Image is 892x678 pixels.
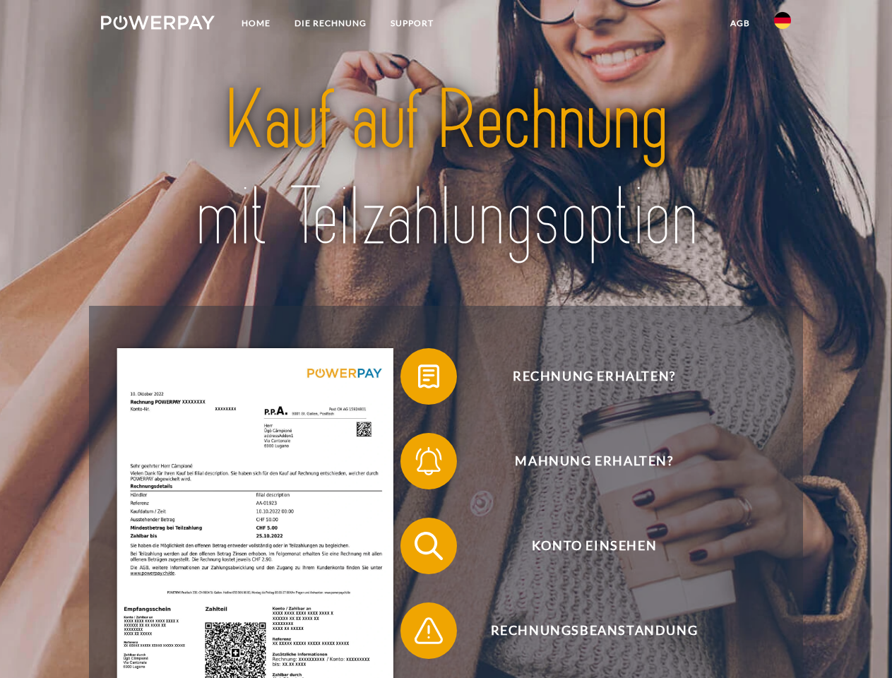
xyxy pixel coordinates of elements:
span: Rechnung erhalten? [421,348,767,405]
a: agb [718,11,762,36]
button: Mahnung erhalten? [400,433,768,489]
img: qb_bell.svg [411,444,446,479]
img: qb_bill.svg [411,359,446,394]
span: Rechnungsbeanstandung [421,602,767,659]
button: Rechnung erhalten? [400,348,768,405]
img: title-powerpay_de.svg [135,68,757,270]
img: qb_search.svg [411,528,446,564]
img: de [774,12,791,29]
img: logo-powerpay-white.svg [101,16,215,30]
button: Konto einsehen [400,518,768,574]
span: Konto einsehen [421,518,767,574]
span: Mahnung erhalten? [421,433,767,489]
button: Rechnungsbeanstandung [400,602,768,659]
a: SUPPORT [379,11,446,36]
img: qb_warning.svg [411,613,446,648]
a: DIE RECHNUNG [283,11,379,36]
a: Home [230,11,283,36]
